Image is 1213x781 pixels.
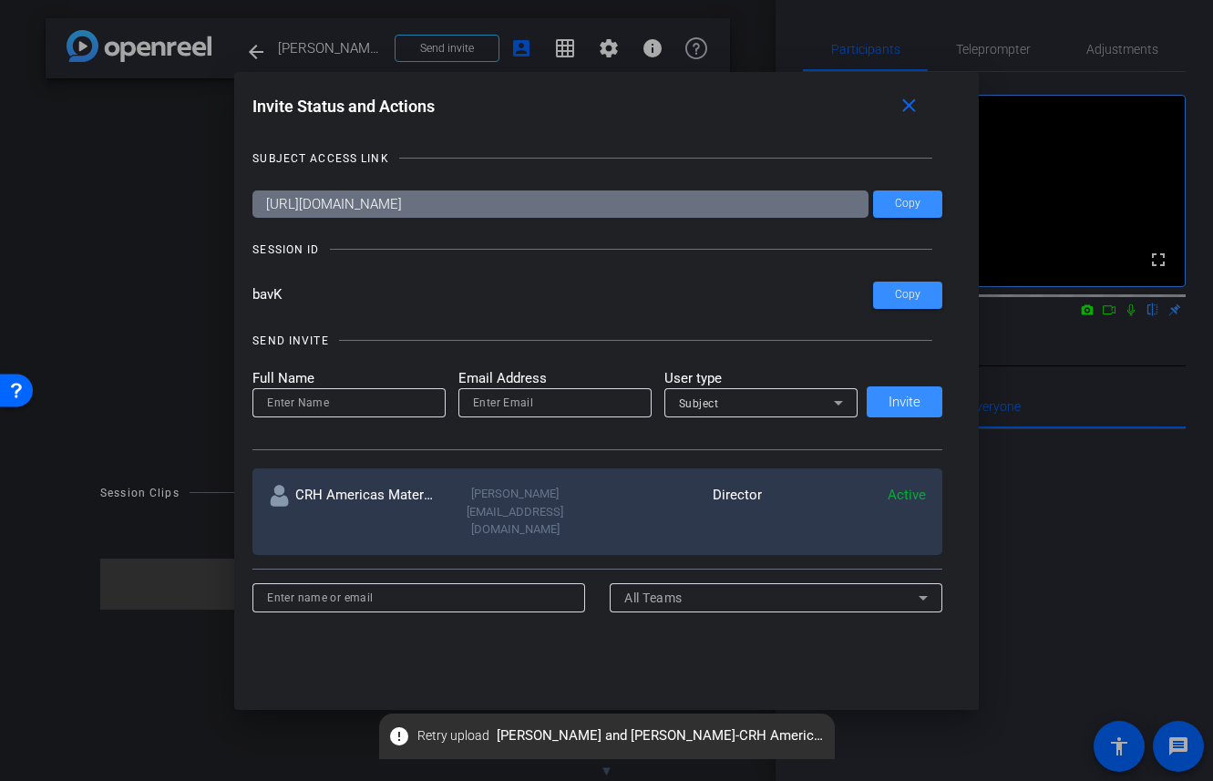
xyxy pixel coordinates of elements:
span: Copy [895,197,920,211]
openreel-title-line: SEND INVITE [252,332,942,350]
span: Retry upload [417,726,489,745]
input: Enter Name [267,392,431,414]
div: SEND INVITE [252,332,328,350]
span: [PERSON_NAME] and [PERSON_NAME]-CRH Americas Materials, Inc.-2025-05-12_11-30-42-363-2.webm [379,720,835,753]
div: Director [598,485,762,539]
mat-icon: close [898,95,920,118]
mat-label: Full Name [252,368,446,389]
span: Subject [679,397,719,410]
div: CRH Americas Materials, Inc. [269,485,433,539]
div: SUBJECT ACCESS LINK [252,149,388,168]
span: All Teams [624,591,683,605]
openreel-title-line: SESSION ID [252,241,942,259]
div: SESSION ID [252,241,319,259]
div: Invite Status and Actions [252,90,942,123]
mat-label: Email Address [458,368,652,389]
span: Copy [895,288,920,302]
span: ▼ [600,763,613,779]
button: Copy [873,190,942,218]
span: Active [888,487,926,503]
div: [PERSON_NAME][EMAIL_ADDRESS][DOMAIN_NAME] [433,485,597,539]
input: Enter Email [473,392,637,414]
mat-icon: error [388,725,410,747]
mat-label: User type [664,368,858,389]
openreel-title-line: SUBJECT ACCESS LINK [252,149,942,168]
input: Enter name or email [267,587,571,609]
button: Copy [873,282,942,309]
